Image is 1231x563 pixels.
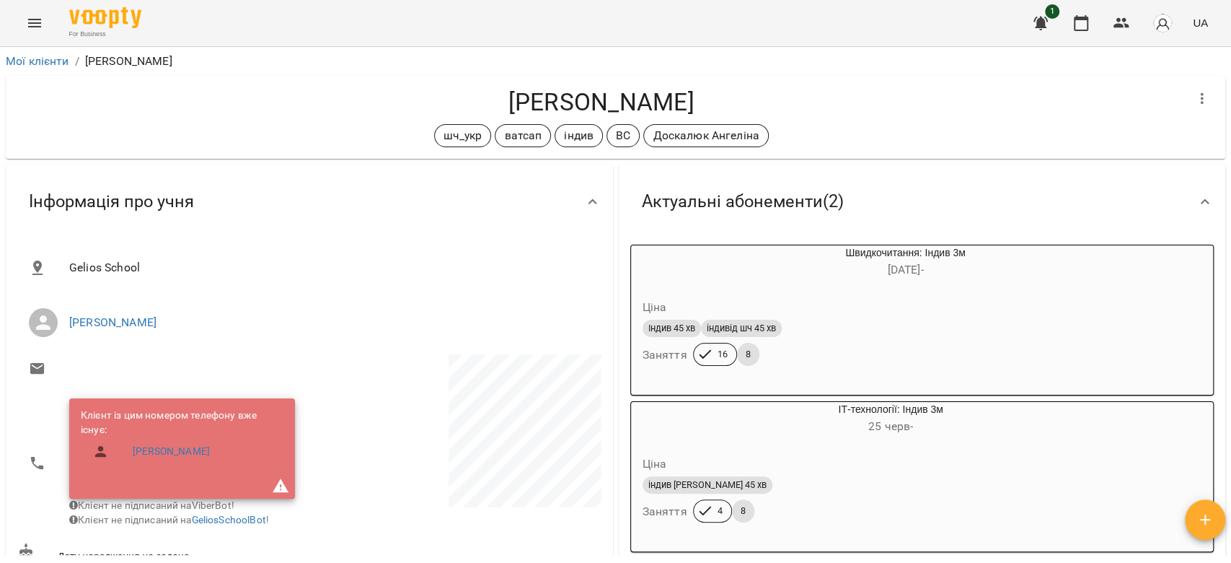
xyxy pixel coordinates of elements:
p: ватсап [504,127,542,144]
span: 25 черв - [868,419,913,433]
span: 16 [709,348,736,361]
div: Швидкочитання: Індив 3м [700,245,1111,280]
p: [PERSON_NAME] [85,53,172,70]
button: ІТ-технології: Індив 3м25 черв- Цінаіндив [PERSON_NAME] 45 хвЗаняття48 [631,402,1082,540]
h4: [PERSON_NAME] [17,87,1185,117]
p: індив [564,127,594,144]
a: [PERSON_NAME] [133,445,210,459]
div: ІТ-технології: Індив 3м [700,402,1082,437]
div: індив [555,124,603,147]
span: For Business [69,30,141,39]
h6: Заняття [643,502,687,522]
span: Gelios School [69,259,590,276]
button: Швидкочитання: Індив 3м[DATE]- ЦінаІндив 45 хвіндивід шч 45 хвЗаняття168 [631,245,1111,383]
span: [DATE] - [887,263,923,276]
h6: Заняття [643,345,687,365]
a: GeliosSchoolBot [192,514,266,525]
ul: Клієнт із цим номером телефону вже існує: [81,409,283,471]
span: 8 [732,505,754,518]
div: Доскалюк Ангеліна [643,124,769,147]
img: Voopty Logo [69,7,141,28]
span: Клієнт не підписаний на ! [69,514,269,525]
div: ватсап [495,124,551,147]
span: Індив 45 хв [643,322,701,335]
span: UA [1193,15,1208,30]
span: Клієнт не підписаний на ViberBot! [69,499,234,511]
p: Доскалюк Ангеліна [653,127,759,144]
div: Актуальні абонементи(2) [619,165,1226,239]
div: Швидкочитання: Індив 3м [631,245,700,280]
span: 8 [737,348,759,361]
div: ВС [606,124,640,147]
span: 4 [709,505,731,518]
li: / [75,53,79,70]
p: ВС [616,127,630,144]
div: ІТ-технології: Індив 3м [631,402,700,437]
button: Menu [17,6,52,40]
span: Інформація про учня [29,191,194,213]
a: [PERSON_NAME] [69,315,156,329]
div: Інформація про учня [6,165,613,239]
span: Актуальні абонементи ( 2 ) [642,191,844,213]
a: Мої клієнти [6,54,69,68]
p: шч_укр [444,127,482,144]
div: шч_укр [434,124,492,147]
nav: breadcrumb [6,53,1225,70]
span: 1 [1045,4,1059,19]
h6: Ціна [643,297,667,318]
span: індив [PERSON_NAME] 45 хв [643,479,772,492]
h6: Ціна [643,454,667,474]
button: UA [1187,9,1214,36]
span: індивід шч 45 хв [701,322,782,335]
img: avatar_s.png [1152,13,1173,33]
